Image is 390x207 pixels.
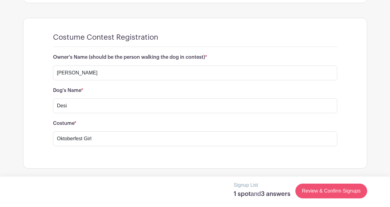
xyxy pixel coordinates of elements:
[53,88,337,94] h6: Dog's Name
[53,54,337,60] h6: Owner's Name (should be the person walking the dog in contest)
[53,131,337,146] input: Type your answer
[53,121,337,126] h6: Costume
[234,181,290,189] p: Signup List
[251,190,261,197] span: and
[295,184,367,198] a: Review & Confirm Signups
[53,33,158,42] h4: Costume Contest Registration
[53,98,337,113] input: Type your answer
[53,66,337,80] input: Type your answer
[234,190,290,198] h5: 1 spot 3 answers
